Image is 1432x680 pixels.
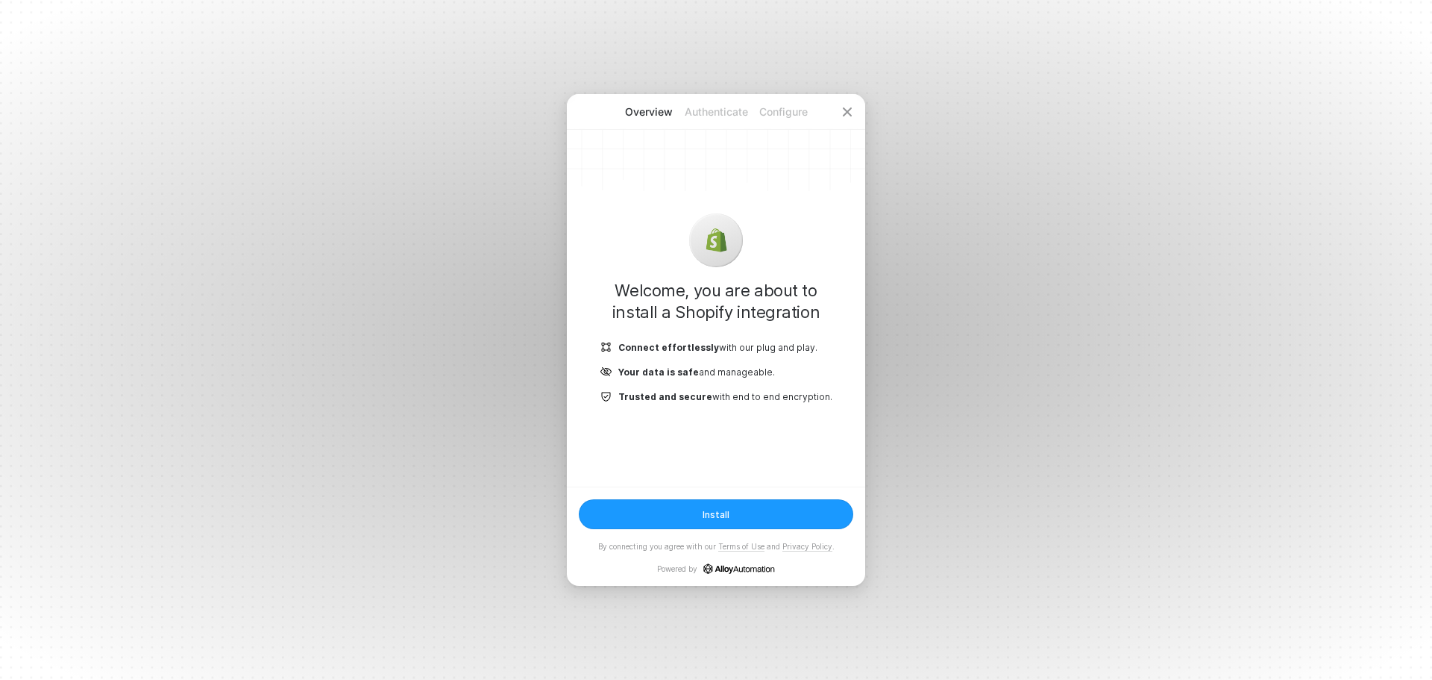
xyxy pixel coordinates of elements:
[600,341,612,354] img: icon
[704,228,728,252] img: icon
[618,390,832,403] p: with end to end encryption.
[703,564,775,574] a: icon-success
[579,499,853,529] button: Install
[600,366,612,378] img: icon
[841,106,853,118] span: icon-close
[618,342,719,353] b: Connect effortlessly
[782,542,832,552] a: Privacy Policy
[618,366,775,378] p: and manageable.
[682,105,750,119] p: Authenticate
[618,341,817,354] p: with our plug and play.
[750,105,817,119] p: Configure
[618,366,699,378] b: Your data is safe
[657,564,775,574] p: Powered by
[615,105,682,119] p: Overview
[598,541,835,552] p: By connecting you agree with our and .
[618,391,712,402] b: Trusted and secure
[703,508,729,521] div: Install
[591,280,841,323] h1: Welcome, you are about to install a Shopify integration
[718,542,764,552] a: Terms of Use
[600,390,612,403] img: icon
